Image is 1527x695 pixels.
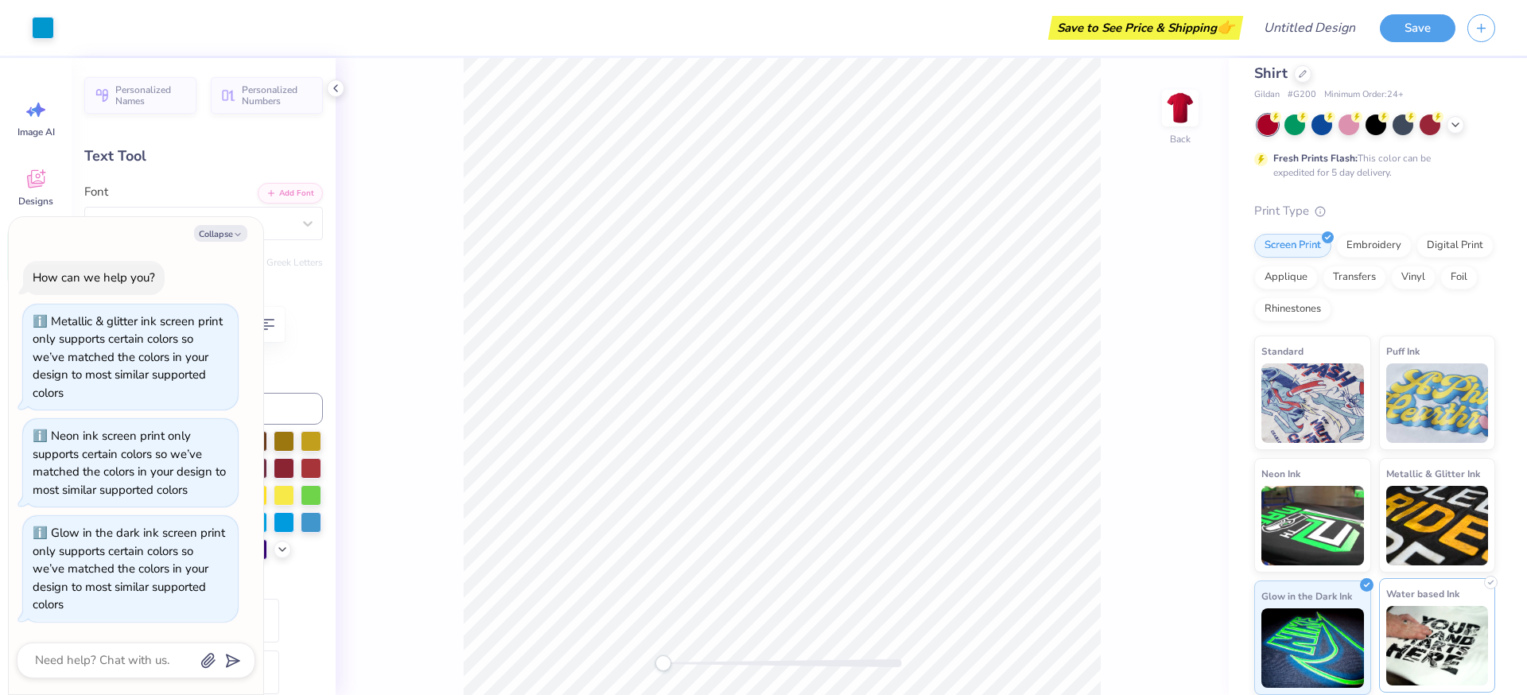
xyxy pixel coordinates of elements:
[1261,465,1300,482] span: Neon Ink
[258,183,323,204] button: Add Font
[242,84,313,107] span: Personalized Numbers
[1386,343,1420,359] span: Puff Ink
[1254,88,1280,102] span: Gildan
[33,428,226,498] div: Neon ink screen print only supports certain colors so we’ve matched the colors in your design to ...
[1386,465,1480,482] span: Metallic & Glitter Ink
[33,270,155,285] div: How can we help you?
[211,77,323,114] button: Personalized Numbers
[655,655,671,671] div: Accessibility label
[84,77,196,114] button: Personalized Names
[1324,88,1404,102] span: Minimum Order: 24 +
[1273,151,1469,180] div: This color can be expedited for 5 day delivery.
[1416,234,1494,258] div: Digital Print
[1052,16,1239,40] div: Save to See Price & Shipping
[1254,297,1331,321] div: Rhinestones
[1251,12,1368,44] input: Untitled Design
[1323,266,1386,289] div: Transfers
[1440,266,1478,289] div: Foil
[1288,88,1316,102] span: # G200
[223,256,323,269] button: Switch to Greek Letters
[1380,14,1455,42] button: Save
[1261,588,1352,604] span: Glow in the Dark Ink
[1254,202,1495,220] div: Print Type
[33,313,223,401] div: Metallic & glitter ink screen print only supports certain colors so we’ve matched the colors in y...
[17,126,55,138] span: Image AI
[1254,266,1318,289] div: Applique
[1386,606,1489,685] img: Water based Ink
[1261,363,1364,443] img: Standard
[1386,363,1489,443] img: Puff Ink
[1386,585,1459,602] span: Water based Ink
[1170,132,1191,146] div: Back
[1217,17,1234,37] span: 👉
[84,146,323,167] div: Text Tool
[194,225,247,242] button: Collapse
[115,84,187,107] span: Personalized Names
[1336,234,1412,258] div: Embroidery
[1261,343,1304,359] span: Standard
[1261,608,1364,688] img: Glow in the Dark Ink
[1164,92,1196,124] img: Back
[1391,266,1436,289] div: Vinyl
[1386,486,1489,565] img: Metallic & Glitter Ink
[84,183,108,201] label: Font
[1254,234,1331,258] div: Screen Print
[33,525,225,612] div: Glow in the dark ink screen print only supports certain colors so we’ve matched the colors in you...
[18,195,53,208] span: Designs
[1273,152,1358,165] strong: Fresh Prints Flash:
[1261,486,1364,565] img: Neon Ink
